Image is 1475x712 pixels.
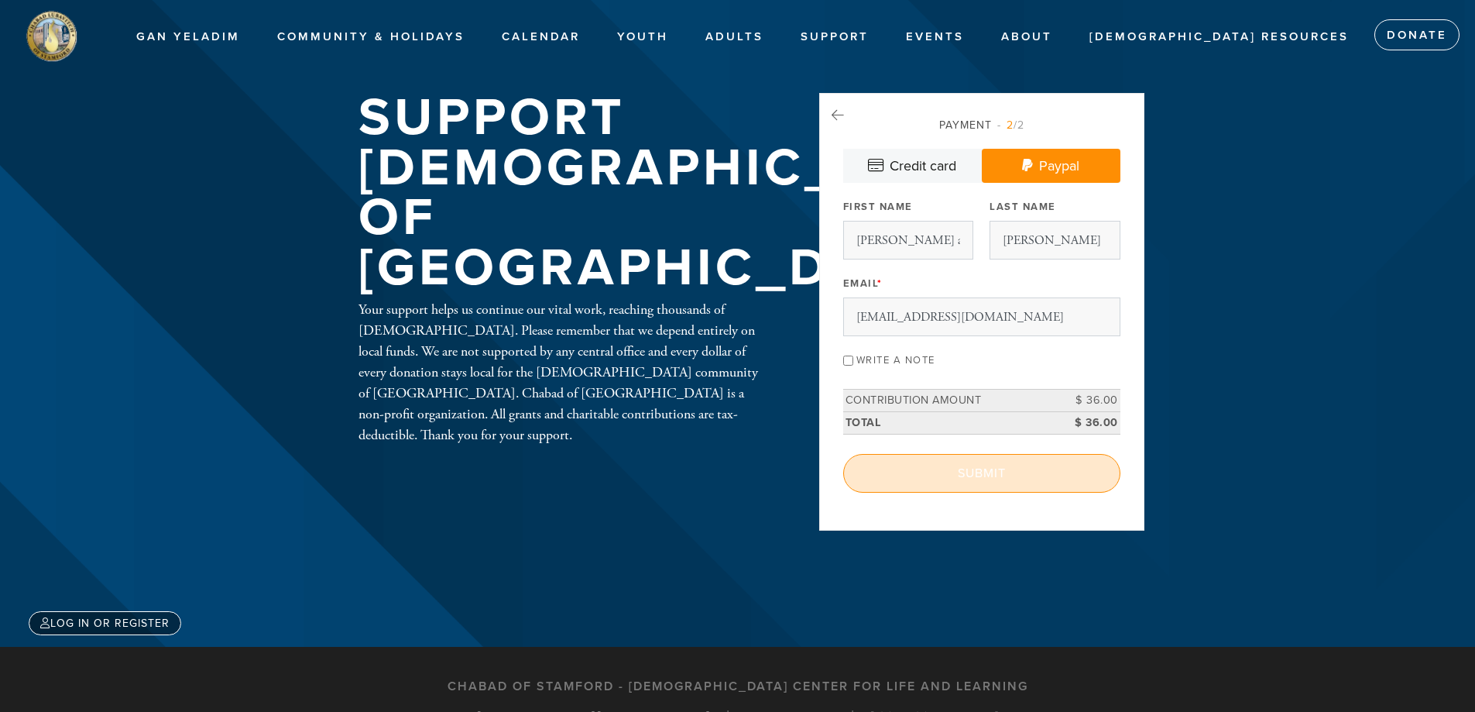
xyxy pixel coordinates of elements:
div: Your support helps us continue our vital work, reaching thousands of [DEMOGRAPHIC_DATA]. Please r... [358,299,769,445]
h1: Support [DEMOGRAPHIC_DATA] of [GEOGRAPHIC_DATA] [358,93,1006,293]
a: Community & Holidays [266,22,476,52]
label: Write a note [856,354,935,366]
img: stamford%20logo.png [23,8,79,64]
a: Calendar [490,22,592,52]
a: Events [894,22,976,52]
td: Total [843,411,1051,434]
a: Adults [694,22,775,52]
a: Youth [605,22,680,52]
div: Payment [843,117,1120,133]
a: About [990,22,1064,52]
label: Last Name [990,200,1056,214]
a: Support [789,22,880,52]
label: Email [843,277,883,291]
td: $ 36.00 [1051,390,1120,412]
a: Log in or register [29,611,181,635]
td: Contribution Amount [843,390,1051,412]
label: First Name [843,200,913,214]
input: Submit [843,454,1120,493]
a: Donate [1374,19,1460,50]
a: [DEMOGRAPHIC_DATA] Resources [1078,22,1360,52]
a: Gan Yeladim [125,22,252,52]
span: 2 [1007,119,1014,132]
a: Credit card [843,149,982,183]
h3: CHABAD OF STAMFORD - [DEMOGRAPHIC_DATA] CENTER FOR LIFE AND LEARNING [448,679,1028,694]
a: Paypal [982,149,1120,183]
td: $ 36.00 [1051,411,1120,434]
span: This field is required. [877,277,883,290]
span: /2 [997,119,1024,132]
